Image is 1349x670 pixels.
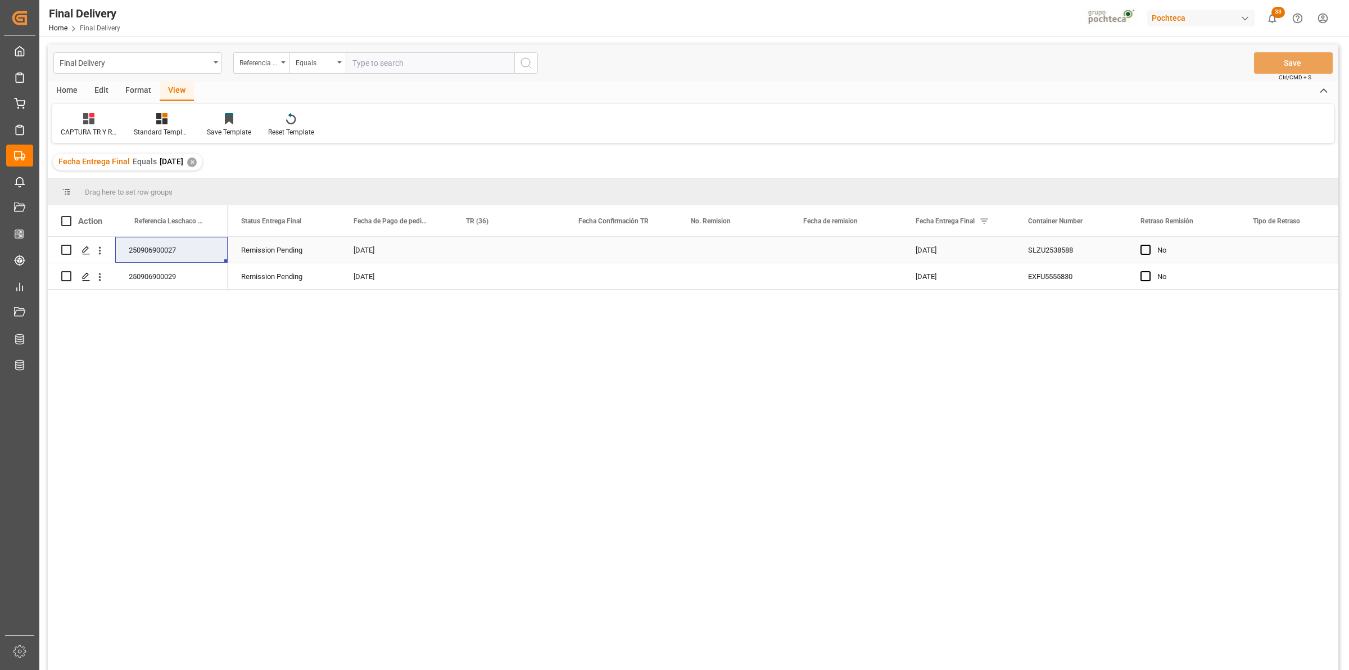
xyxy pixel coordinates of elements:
[1147,10,1255,26] div: Pochteca
[1140,217,1193,225] span: Retraso Remisión
[1271,7,1285,18] span: 33
[1157,237,1226,263] div: No
[1260,6,1285,31] button: show 33 new notifications
[578,217,649,225] span: Fecha Confirmación TR
[340,237,452,263] div: [DATE]
[1015,237,1127,263] div: SLZU2538588
[115,237,228,263] div: 250906900027
[160,82,194,101] div: View
[902,237,1015,263] div: [DATE]
[48,237,228,263] div: Press SPACE to select this row.
[1084,8,1140,28] img: pochtecaImg.jpg_1689854062.jpg
[902,263,1015,289] div: [DATE]
[58,157,130,166] span: Fecha Entrega Final
[115,263,228,289] div: 250906900029
[61,127,117,137] div: CAPTURA TR Y RETRASO + FECHA DE ENTREGA
[241,217,301,225] span: Status Entrega Final
[346,52,514,74] input: Type to search
[233,52,289,74] button: open menu
[1285,6,1310,31] button: Help Center
[85,188,173,196] span: Drag here to set row groups
[1157,264,1226,290] div: No
[354,217,429,225] span: Fecha de Pago de pedimento
[133,157,157,166] span: Equals
[49,24,67,32] a: Home
[228,263,340,289] div: Remission Pending
[268,127,314,137] div: Reset Template
[1015,263,1127,289] div: EXFU5555830
[239,55,278,68] div: Referencia Leschaco (Impo)
[207,127,251,137] div: Save Template
[48,82,86,101] div: Home
[296,55,334,68] div: Equals
[1147,7,1260,29] button: Pochteca
[49,5,120,22] div: Final Delivery
[134,127,190,137] div: Standard Templates
[514,52,538,74] button: search button
[691,217,731,225] span: No. Remision
[48,263,228,290] div: Press SPACE to select this row.
[340,263,452,289] div: [DATE]
[160,157,183,166] span: [DATE]
[466,217,488,225] span: TR (36)
[117,82,160,101] div: Format
[78,216,102,226] div: Action
[134,217,204,225] span: Referencia Leschaco (Impo)
[187,158,197,167] div: ✕
[1028,217,1083,225] span: Container Number
[1254,52,1333,74] button: Save
[1279,73,1311,82] span: Ctrl/CMD + S
[228,237,340,263] div: Remission Pending
[53,52,222,74] button: open menu
[1253,217,1300,225] span: Tipo de Retraso
[60,55,210,69] div: Final Delivery
[86,82,117,101] div: Edit
[803,217,858,225] span: Fecha de remision
[916,217,975,225] span: Fecha Entrega Final
[289,52,346,74] button: open menu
